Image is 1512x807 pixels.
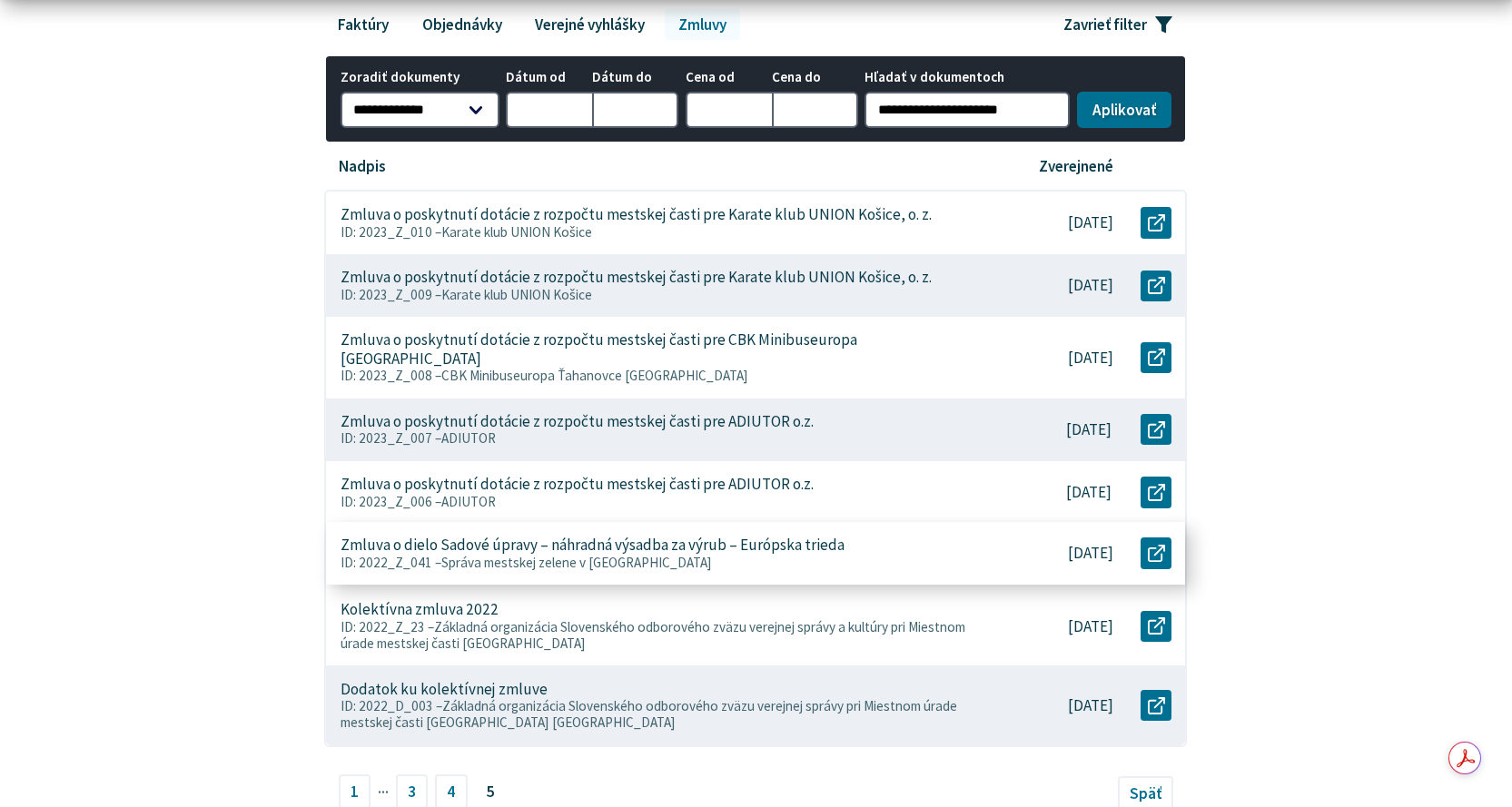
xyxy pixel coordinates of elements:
[1066,420,1112,439] p: [DATE]
[686,92,772,128] input: Cena od
[341,224,984,241] p: ID: 2023_Z_010 –
[686,70,772,85] span: Cena od
[341,205,932,224] p: Zmluva o poskytnutí dotácie z rozpočtu mestskej časti pre Karate klub UNION Košice, o. z.
[1077,92,1171,128] button: Aplikovať
[339,157,386,176] p: Nadpis
[341,287,984,303] p: ID: 2023_Z_009 –
[409,9,515,40] a: Objednávky
[341,536,845,555] p: Zmluva o dielo Sadové úpravy – náhradná výsadba za výrub – Európska trieda
[441,223,592,241] span: Karate klub UNION Košice
[441,493,496,510] span: ADIUTOR
[341,600,499,619] p: Kolektívna zmluva 2022
[341,555,984,571] p: ID: 2022_Z_041 –
[341,412,814,431] p: Zmluva o poskytnutí dotácie z rozpočtu mestskej časti pre ADIUTOR o.z.
[592,92,678,128] input: Dátum do
[341,268,932,287] p: Zmluva o poskytnutí dotácie z rozpočtu mestskej časti pre Karate klub UNION Košice, o. z.
[1039,157,1113,176] p: Zverejnené
[341,697,957,731] span: Základná organizácia Slovenského odborového zväzu verejnej správy pri Miestnom úrade mestskej čas...
[441,367,748,384] span: CBK Minibuseuropa Ťahanovce [GEOGRAPHIC_DATA]
[1068,349,1113,368] p: [DATE]
[772,70,858,85] span: Cena do
[1068,213,1113,232] p: [DATE]
[441,554,712,571] span: Správa mestskej zelene v [GEOGRAPHIC_DATA]
[1066,483,1112,502] p: [DATE]
[1068,696,1113,715] p: [DATE]
[341,698,984,731] p: ID: 2022_D_003 –
[341,330,984,368] p: Zmluva o poskytnutí dotácie z rozpočtu mestskej časti pre CBK Minibuseuropa [GEOGRAPHIC_DATA]
[506,92,592,128] input: Dátum od
[592,70,678,85] span: Dátum do
[341,680,548,699] p: Dodatok ku kolektívnej zmluve
[441,286,592,303] span: Karate klub UNION Košice
[341,619,984,652] p: ID: 2022_Z_23 –
[506,70,592,85] span: Dátum od
[1068,276,1113,295] p: [DATE]
[341,475,814,494] p: Zmluva o poskytnutí dotácie z rozpočtu mestskej časti pre ADIUTOR o.z.
[772,92,858,128] input: Cena do
[1063,15,1147,34] span: Zavrieť filter
[1050,9,1187,40] button: Zavrieť filter
[1068,617,1113,636] p: [DATE]
[341,494,983,510] p: ID: 2023_Z_006 –
[1068,544,1113,563] p: [DATE]
[865,70,1070,85] span: Hľadať v dokumentoch
[341,92,499,128] select: Zoradiť dokumenty
[665,9,739,40] a: Zmluvy
[522,9,658,40] a: Verejné vyhlášky
[341,430,983,447] p: ID: 2023_Z_007 –
[341,618,965,652] span: Základná organizácia Slovenského odborového zväzu verejnej správy a kultúry pri Miestnom úrade me...
[865,92,1070,128] input: Hľadať v dokumentoch
[378,776,389,807] span: ···
[341,70,499,85] span: Zoradiť dokumenty
[1130,783,1161,803] span: Späť
[441,429,496,447] span: ADIUTOR
[341,368,984,384] p: ID: 2023_Z_008 –
[324,9,401,40] a: Faktúry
